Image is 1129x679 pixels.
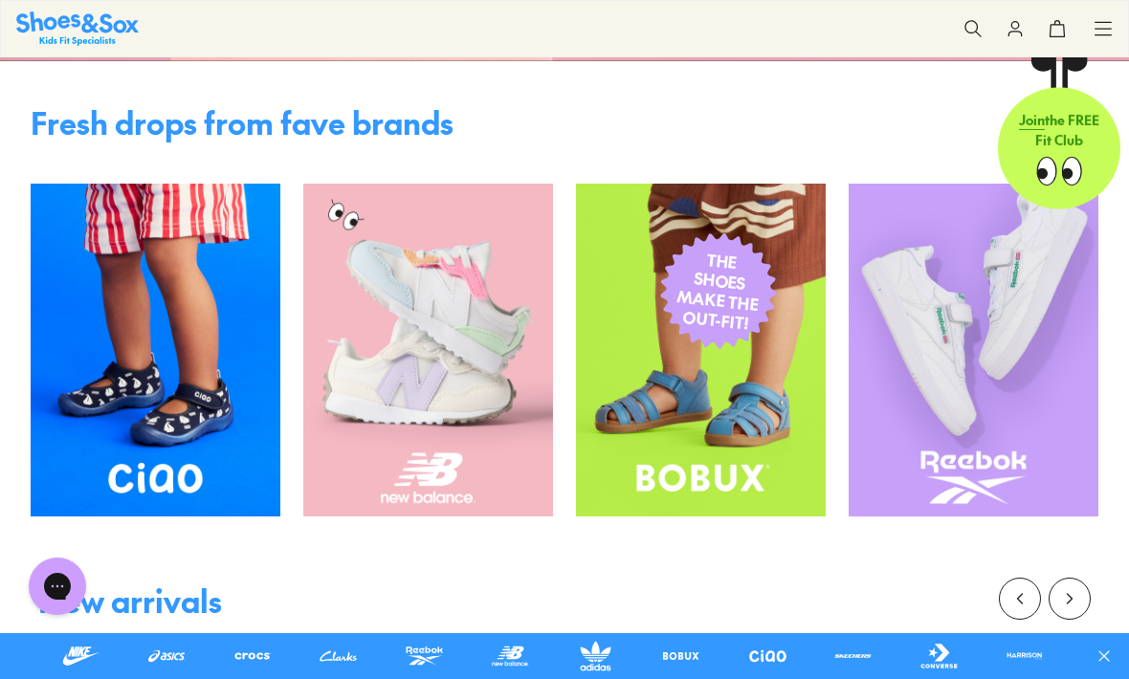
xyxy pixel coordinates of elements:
div: New arrivals [38,585,222,616]
p: the FREE Fit Club [998,95,1120,165]
iframe: Gorgias live chat messenger [19,551,96,622]
img: SNS_Logo_Responsive.svg [16,11,139,45]
img: SNS_WEBASSETS_GRID_1080x1440_xx_9.png [576,184,826,516]
img: SNS_WEBASSETS_GRID_1080x1440_xx_3_4ada1011-ea31-4036-a210-2334cf852730.png [849,184,1098,516]
a: Shoes & Sox [16,11,139,45]
span: THE SHOES MAKE THE OUT-FIT! [674,248,764,335]
span: Join [1019,110,1045,129]
img: SNS_WEBASSETS_GRID_1080x1440_xx_2.png [303,184,553,516]
a: Jointhe FREE Fit Club [998,56,1120,209]
a: THESHOESMAKE THEOUT-FIT! [576,184,826,516]
img: SNS_WEBASSETS_GRID_1080x1440_xx_40c115a7-2d61-44a0-84d6-f6b8707e44ea.png [31,184,280,516]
